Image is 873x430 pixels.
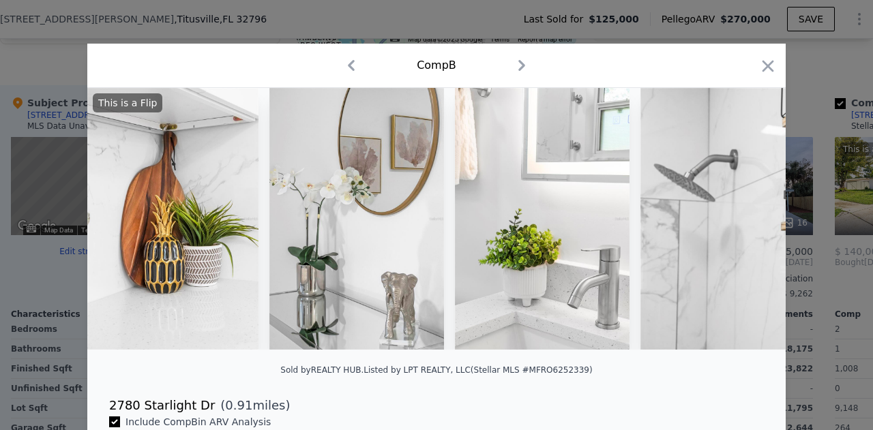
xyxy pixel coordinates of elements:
img: Property Img [269,88,444,350]
span: Include Comp B in ARV Analysis [120,416,276,427]
img: Property Img [455,88,630,350]
span: 0.91 [225,398,252,412]
img: Property Img [84,88,258,350]
div: Sold by REALTY HUB . [280,365,364,375]
div: 2780 Starlight Dr [109,396,215,415]
div: Comp B [417,57,456,74]
div: Listed by LPT REALTY, LLC (Stellar MLS #MFRO6252339) [364,365,592,375]
div: This is a Flip [93,93,162,112]
span: ( miles) [215,396,290,415]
